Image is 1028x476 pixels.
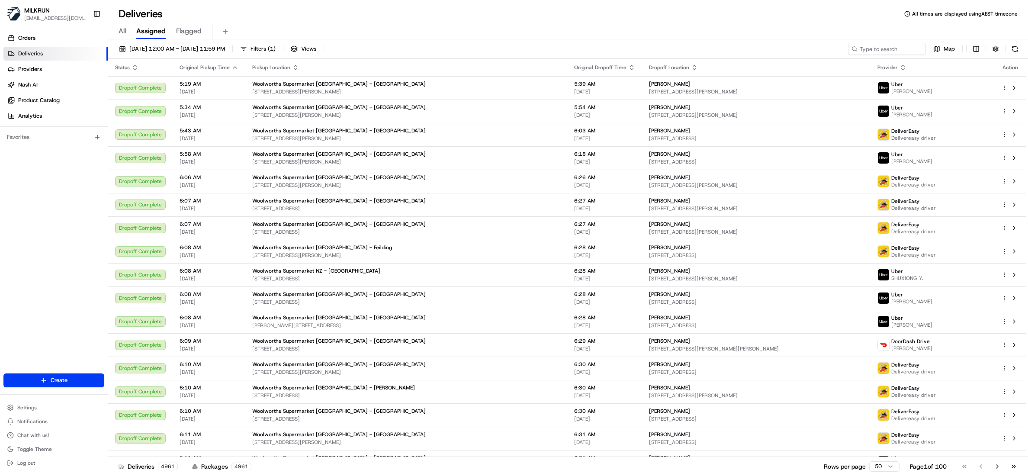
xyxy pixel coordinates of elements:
span: [DATE] [180,158,238,165]
span: [DATE] [180,392,238,399]
div: 4961 [231,463,251,470]
a: Analytics [3,109,108,123]
span: [DATE] [180,182,238,189]
span: 5:43 AM [180,127,238,134]
span: [PERSON_NAME] [891,88,932,95]
input: Type to search [848,43,926,55]
span: Deliveries [18,50,43,58]
span: 5:34 AM [180,104,238,111]
span: All [119,26,126,36]
span: [DATE] [574,439,635,446]
span: DeliverEasy [891,174,919,181]
span: [STREET_ADDRESS][PERSON_NAME] [252,182,560,189]
span: 6:18 AM [574,151,635,158]
span: [STREET_ADDRESS][PERSON_NAME] [649,205,864,212]
span: [PERSON_NAME] [649,291,690,298]
img: delivereasy_logo.png [878,176,889,187]
button: MILKRUNMILKRUN[EMAIL_ADDRESS][DOMAIN_NAME] [3,3,90,24]
span: Notifications [17,418,48,425]
span: Uber [891,81,903,88]
span: Woolworths Supermarket [GEOGRAPHIC_DATA] - [GEOGRAPHIC_DATA] [252,291,426,298]
span: 6:28 AM [574,267,635,274]
button: Settings [3,402,104,414]
a: Deliveries [3,47,108,61]
span: [DATE] [180,88,238,95]
span: Uber [891,455,903,462]
span: [STREET_ADDRESS] [649,252,864,259]
span: DeliverEasy [891,244,919,251]
span: 6:08 AM [180,314,238,321]
span: [DATE] [180,369,238,376]
span: Orders [18,34,35,42]
span: [DATE] [574,322,635,329]
span: DeliverEasy [891,385,919,392]
span: Woolworths Supermarket [GEOGRAPHIC_DATA] - [GEOGRAPHIC_DATA] [252,454,426,461]
img: uber-new-logo.jpeg [878,152,889,164]
span: [STREET_ADDRESS] [252,392,560,399]
span: Woolworths Supermarket [GEOGRAPHIC_DATA] - [GEOGRAPHIC_DATA] [252,174,426,181]
img: doordash_logo_v2.png [878,339,889,351]
span: Woolworths Supermarket [GEOGRAPHIC_DATA] - [GEOGRAPHIC_DATA] [252,431,426,438]
span: [STREET_ADDRESS][PERSON_NAME] [649,182,864,189]
span: [DATE] [180,275,238,282]
span: 6:08 AM [180,267,238,274]
div: Deliveries [119,462,178,471]
div: Action [1001,64,1019,71]
span: 6:30 AM [574,384,635,391]
span: Woolworths Supermarket [GEOGRAPHIC_DATA] - [GEOGRAPHIC_DATA] [252,197,426,204]
span: 6:10 AM [180,361,238,368]
span: [PERSON_NAME] [649,244,690,251]
div: Favorites [3,130,104,144]
span: [STREET_ADDRESS] [252,275,560,282]
p: Rows per page [824,462,866,471]
span: Settings [17,404,37,411]
button: Log out [3,457,104,469]
span: 6:26 AM [574,174,635,181]
span: Create [51,376,67,384]
span: [DATE] [180,112,238,119]
span: [STREET_ADDRESS] [649,135,864,142]
span: [DATE] [180,322,238,329]
span: 6:11 AM [180,431,238,438]
span: Woolworths Supermarket [GEOGRAPHIC_DATA] - [GEOGRAPHIC_DATA] [252,314,426,321]
span: 6:30 AM [574,361,635,368]
span: [STREET_ADDRESS] [649,439,864,446]
img: uber-new-logo.jpeg [878,293,889,304]
span: Delivereasy driver [891,251,936,258]
h1: Deliveries [119,7,163,21]
span: [DATE] [574,135,635,142]
span: [PERSON_NAME] [891,322,932,328]
span: Map [944,45,955,53]
span: Nash AI [18,81,38,89]
span: Delivereasy driver [891,438,936,445]
button: Map [929,43,959,55]
span: [DATE] [574,369,635,376]
span: [STREET_ADDRESS] [252,228,560,235]
img: uber-new-logo.jpeg [878,82,889,93]
span: 5:58 AM [180,151,238,158]
span: [DATE] [180,415,238,422]
button: Refresh [1009,43,1021,55]
img: uber-new-logo.jpeg [878,456,889,467]
span: 6:31 AM [574,454,635,461]
span: DeliverEasy [891,431,919,438]
span: 6:09 AM [180,338,238,344]
span: All times are displayed using AEST timezone [912,10,1018,17]
span: [STREET_ADDRESS][PERSON_NAME] [649,275,864,282]
span: [STREET_ADDRESS][PERSON_NAME] [252,158,560,165]
span: ( 1 ) [268,45,276,53]
span: Flagged [176,26,202,36]
span: Delivereasy driver [891,392,936,399]
span: [STREET_ADDRESS] [649,158,864,165]
span: Chat with us! [17,432,49,439]
span: 6:28 AM [574,314,635,321]
span: Delivereasy driver [891,415,936,422]
span: [PERSON_NAME] [891,111,932,118]
span: 6:03 AM [574,127,635,134]
img: delivereasy_logo.png [878,363,889,374]
span: Uber [891,151,903,158]
span: DeliverEasy [891,198,919,205]
span: [PERSON_NAME] [649,221,690,228]
span: [PERSON_NAME] [649,361,690,368]
span: [DATE] [574,275,635,282]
